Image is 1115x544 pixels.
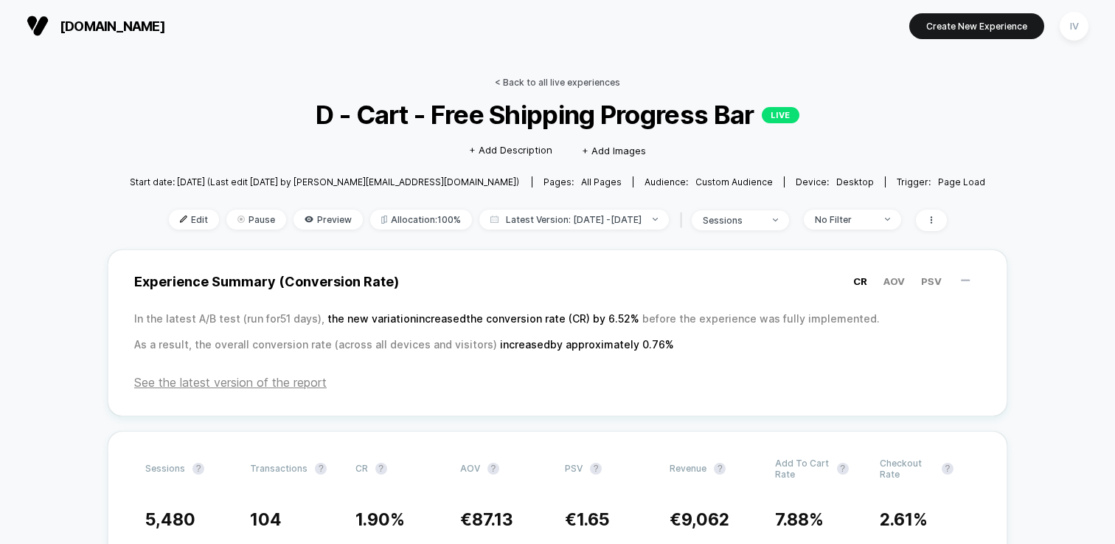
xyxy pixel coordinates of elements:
[703,215,762,226] div: sessions
[880,509,928,530] span: 2.61 %
[226,210,286,230] span: Pause
[192,463,204,475] button: ?
[645,176,773,187] div: Audience:
[695,176,773,187] span: Custom Audience
[885,218,890,221] img: end
[909,13,1044,39] button: Create New Experience
[653,218,658,221] img: end
[590,463,602,475] button: ?
[60,18,165,34] span: [DOMAIN_NAME]
[773,218,778,221] img: end
[849,275,872,288] button: CR
[134,306,981,357] p: In the latest A/B test (run for 51 days), before the experience was fully implemented. As a resul...
[543,176,622,187] div: Pages:
[145,463,185,474] span: Sessions
[381,216,387,224] img: rebalance
[681,509,729,530] span: 9,062
[565,509,610,530] span: €
[565,463,583,474] span: PSV
[237,216,245,223] img: end
[676,210,692,231] span: |
[775,509,824,530] span: 7.88 %
[173,99,942,130] span: D - Cart - Free Shipping Progress Bar
[469,143,552,158] span: + Add Description
[479,210,669,230] span: Latest Version: [DATE] - [DATE]
[762,107,799,123] p: LIVE
[1060,12,1088,41] div: IV
[355,463,368,474] span: CR
[883,275,905,287] span: AOV
[917,275,946,288] button: PSV
[134,375,981,390] span: See the latest version of the report
[500,338,674,351] span: increased by approximately 0.76 %
[577,509,610,530] span: 1.65
[921,275,942,287] span: PSV
[169,210,219,230] span: Edit
[460,463,480,474] span: AOV
[897,176,985,187] div: Trigger:
[460,509,513,530] span: €
[250,509,282,530] span: 104
[487,463,499,475] button: ?
[293,210,363,230] span: Preview
[714,463,726,475] button: ?
[180,216,187,223] img: edit
[784,176,885,187] span: Device:
[670,509,729,530] span: €
[880,458,934,480] span: Checkout Rate
[315,463,327,475] button: ?
[472,509,513,530] span: 87.13
[1055,11,1093,41] button: IV
[375,463,387,475] button: ?
[879,275,909,288] button: AOV
[370,210,472,230] span: Allocation: 100%
[775,458,830,480] span: Add To Cart Rate
[130,176,519,187] span: Start date: [DATE] (Last edit [DATE] by [PERSON_NAME][EMAIL_ADDRESS][DOMAIN_NAME])
[250,463,308,474] span: Transactions
[815,214,874,225] div: No Filter
[355,509,405,530] span: 1.90 %
[942,463,954,475] button: ?
[145,509,195,530] span: 5,480
[134,265,981,298] span: Experience Summary (Conversion Rate)
[22,14,170,38] button: [DOMAIN_NAME]
[327,312,642,325] span: the new variation increased the conversion rate (CR) by 6.52 %
[582,145,646,156] span: + Add Images
[837,463,849,475] button: ?
[670,463,706,474] span: Revenue
[938,176,985,187] span: Page Load
[853,275,867,287] span: CR
[27,15,49,37] img: Visually logo
[836,176,874,187] span: desktop
[490,216,499,223] img: calendar
[581,176,622,187] span: all pages
[495,77,620,88] a: < Back to all live experiences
